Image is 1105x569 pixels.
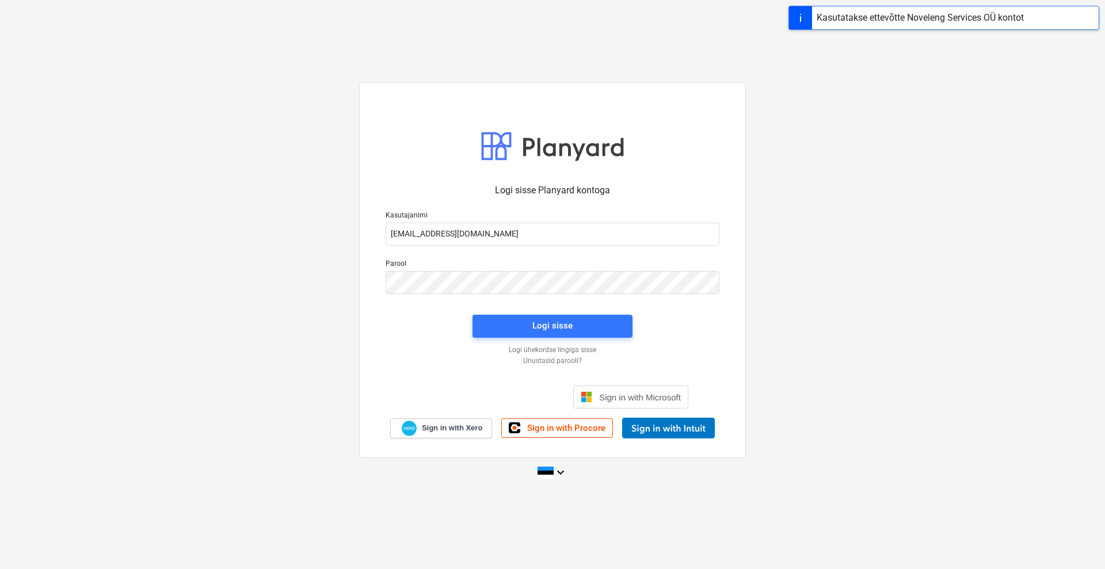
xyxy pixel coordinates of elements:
span: Sign in with Procore [527,423,605,433]
i: keyboard_arrow_down [554,465,567,479]
p: Parool [386,259,719,271]
span: Sign in with Xero [422,423,482,433]
iframe: Sisselogimine Google'i nupu abil [411,384,570,410]
a: Sign in with Procore [501,418,613,438]
a: Logi ühekordse lingiga sisse [380,346,725,355]
span: Sign in with Microsoft [599,392,681,402]
div: Logi sisse [532,318,573,333]
a: Unustasid parooli? [380,357,725,366]
p: Kasutajanimi [386,211,719,223]
button: Logi sisse [473,315,632,338]
p: Logi sisse Planyard kontoga [386,184,719,197]
input: Kasutajanimi [386,223,719,246]
img: Microsoft logo [581,391,592,403]
a: Sign in with Xero [390,418,493,438]
img: Xero logo [402,421,417,436]
div: Kasutatakse ettevõtte Noveleng Services OÜ kontot [817,11,1024,25]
